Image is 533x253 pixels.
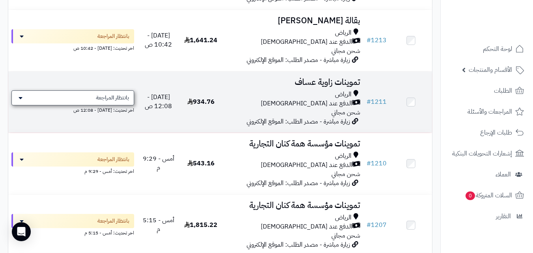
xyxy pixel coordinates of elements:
a: إشعارات التحويلات البنكية [445,144,528,163]
span: 0 [465,191,475,201]
img: logo-2.png [479,10,526,26]
div: Open Intercom Messenger [12,222,31,241]
span: الطلبات [494,85,512,96]
h3: تموينات مؤسسة همة كنان التجارية [225,139,360,148]
span: 934.76 [187,97,215,107]
span: # [367,36,371,45]
a: #1210 [367,159,387,168]
span: المراجعات والأسئلة [468,106,512,117]
span: أمس - 9:29 م [143,154,174,172]
span: الدفع عند [DEMOGRAPHIC_DATA] [261,99,352,108]
a: العملاء [445,165,528,184]
span: الرياض [335,213,352,222]
span: 1,641.24 [184,36,217,45]
a: لوحة التحكم [445,39,528,58]
span: بانتظار المراجعة [96,94,129,102]
span: # [367,97,371,107]
span: زيارة مباشرة - مصدر الطلب: الموقع الإلكتروني [247,178,350,188]
span: التقارير [496,211,511,222]
a: #1211 [367,97,387,107]
a: السلات المتروكة0 [445,186,528,205]
div: اخر تحديث: [DATE] - 12:08 ص [11,105,134,114]
span: الدفع عند [DEMOGRAPHIC_DATA] [261,161,352,170]
span: بانتظار المراجعة [97,217,129,225]
span: 1,815.22 [184,220,217,230]
span: 543.16 [187,159,215,168]
span: # [367,220,371,230]
span: شحن مجاني [331,231,360,240]
span: زيارة مباشرة - مصدر الطلب: الموقع الإلكتروني [247,240,350,249]
a: المراجعات والأسئلة [445,102,528,121]
h3: تموينات زاوية عساف [225,78,360,87]
span: شحن مجاني [331,169,360,179]
a: الطلبات [445,81,528,100]
a: #1207 [367,220,387,230]
h3: تموينات مؤسسة همة كنان التجارية [225,201,360,210]
span: طلبات الإرجاع [480,127,512,138]
span: العملاء [496,169,511,180]
span: الرياض [335,28,352,37]
span: لوحة التحكم [483,43,512,54]
span: [DATE] - 10:42 ص [145,31,172,49]
a: #1213 [367,36,387,45]
span: الرياض [335,90,352,99]
span: # [367,159,371,168]
span: السلات المتروكة [465,190,512,201]
span: زيارة مباشرة - مصدر الطلب: الموقع الإلكتروني [247,55,350,65]
span: [DATE] - 12:08 ص [145,92,172,111]
span: بانتظار المراجعة [97,156,129,163]
h3: بقالة [PERSON_NAME] [225,16,360,25]
span: شحن مجاني [331,108,360,117]
div: اخر تحديث: أمس - 9:29 م [11,167,134,175]
span: أمس - 5:15 م [143,216,174,234]
div: اخر تحديث: [DATE] - 10:42 ص [11,43,134,52]
span: الرياض [335,152,352,161]
span: الدفع عند [DEMOGRAPHIC_DATA] [261,222,352,231]
span: إشعارات التحويلات البنكية [452,148,512,159]
a: طلبات الإرجاع [445,123,528,142]
span: بانتظار المراجعة [97,32,129,40]
div: اخر تحديث: أمس - 5:15 م [11,228,134,236]
a: التقارير [445,207,528,226]
span: الدفع عند [DEMOGRAPHIC_DATA] [261,37,352,47]
span: شحن مجاني [331,46,360,56]
span: زيارة مباشرة - مصدر الطلب: الموقع الإلكتروني [247,117,350,126]
span: الأقسام والمنتجات [469,64,512,75]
